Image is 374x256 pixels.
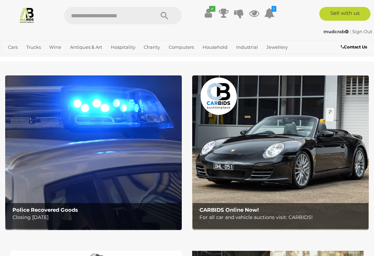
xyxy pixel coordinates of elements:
[5,53,24,64] a: Office
[323,29,350,34] a: mudcrab
[264,42,291,53] a: Jewellery
[323,29,349,34] strong: mudcrab
[209,6,215,12] i: ✔
[166,42,197,53] a: Computers
[141,42,163,53] a: Charity
[271,6,276,12] i: 1
[67,42,105,53] a: Antiques & Art
[108,42,138,53] a: Hospitality
[233,42,261,53] a: Industrial
[50,53,104,64] a: [GEOGRAPHIC_DATA]
[12,213,178,222] p: Closing [DATE]
[319,7,371,21] a: Sell with us
[341,43,369,51] a: Contact Us
[5,75,182,230] img: Police Recovered Goods
[203,7,214,19] a: ✔
[5,75,182,230] a: Police Recovered Goods Police Recovered Goods Closing [DATE]
[192,75,369,230] a: CARBIDS Online Now! CARBIDS Online Now! For all car and vehicle auctions visit: CARBIDS!
[12,207,78,213] b: Police Recovered Goods
[352,29,372,34] a: Sign Out
[19,7,35,23] img: Allbids.com.au
[341,44,367,49] b: Contact Us
[350,29,351,34] span: |
[147,7,182,24] button: Search
[27,53,47,64] a: Sports
[5,42,20,53] a: Cars
[192,75,369,230] img: CARBIDS Online Now!
[199,207,259,213] b: CARBIDS Online Now!
[199,213,365,222] p: For all car and vehicle auctions visit: CARBIDS!
[264,7,275,19] a: 1
[200,42,230,53] a: Household
[46,42,64,53] a: Wine
[24,42,44,53] a: Trucks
